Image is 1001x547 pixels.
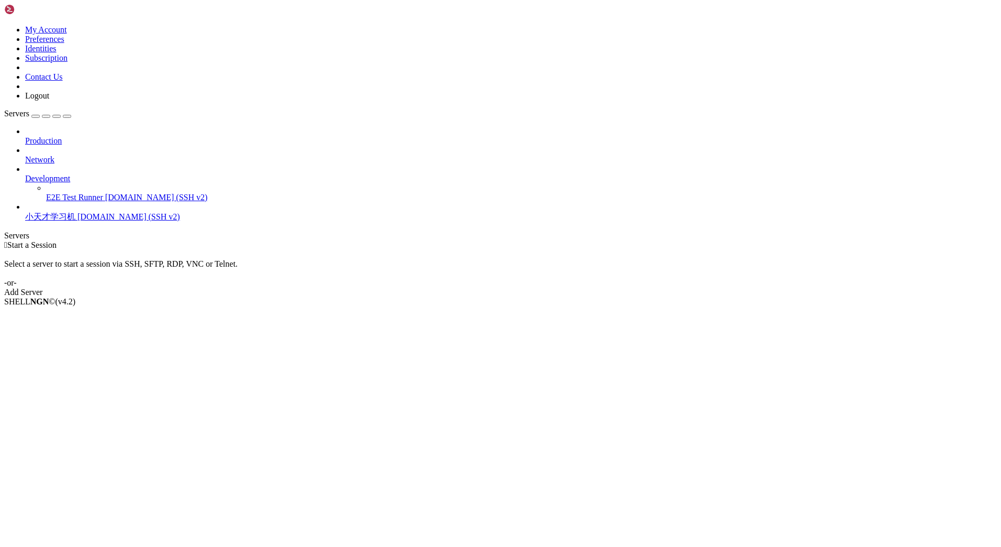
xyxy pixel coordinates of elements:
[25,155,54,164] span: Network
[4,4,64,15] img: Shellngn
[55,297,76,306] span: 4.2.0
[25,165,997,202] li: Development
[25,127,997,146] li: Production
[4,231,997,240] div: Servers
[25,25,67,34] a: My Account
[25,35,64,43] a: Preferences
[25,155,997,165] a: Network
[30,297,49,306] b: NGN
[4,250,997,288] div: Select a server to start a session via SSH, SFTP, RDP, VNC or Telnet. -or-
[25,44,57,53] a: Identities
[46,193,997,202] a: E2E Test Runner [DOMAIN_NAME] (SSH v2)
[25,146,997,165] li: Network
[25,212,75,221] span: 小天才学习机
[25,174,997,183] a: Development
[4,109,71,118] a: Servers
[25,136,62,145] span: Production
[25,174,70,183] span: Development
[4,109,29,118] span: Servers
[25,212,997,223] a: 小天才学习机 [DOMAIN_NAME] (SSH v2)
[25,91,49,100] a: Logout
[25,72,63,81] a: Contact Us
[46,183,997,202] li: E2E Test Runner [DOMAIN_NAME] (SSH v2)
[4,297,75,306] span: SHELL ©
[77,212,180,221] span: [DOMAIN_NAME] (SSH v2)
[7,240,57,249] span: Start a Session
[25,53,68,62] a: Subscription
[4,288,997,297] div: Add Server
[4,240,7,249] span: 
[25,202,997,223] li: 小天才学习机 [DOMAIN_NAME] (SSH v2)
[46,193,103,202] span: E2E Test Runner
[25,136,997,146] a: Production
[105,193,208,202] span: [DOMAIN_NAME] (SSH v2)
